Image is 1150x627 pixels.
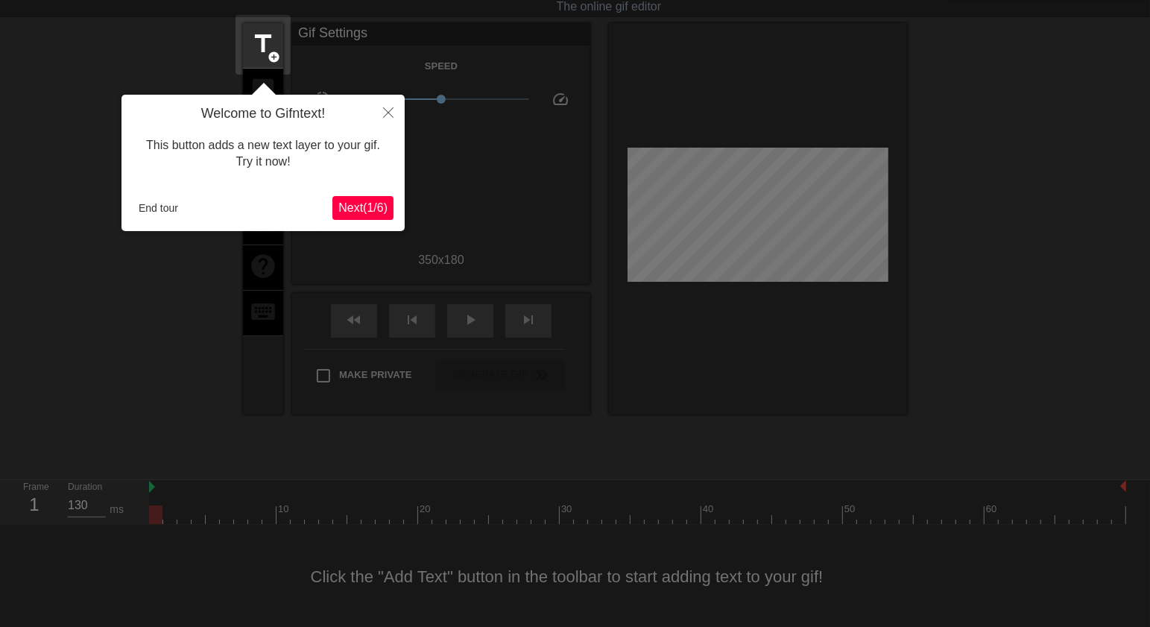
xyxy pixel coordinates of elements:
[338,201,388,214] span: Next ( 1 / 6 )
[133,106,394,122] h4: Welcome to Gifntext!
[332,196,394,220] button: Next
[372,95,405,129] button: Close
[133,122,394,186] div: This button adds a new text layer to your gif. Try it now!
[133,197,184,219] button: End tour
